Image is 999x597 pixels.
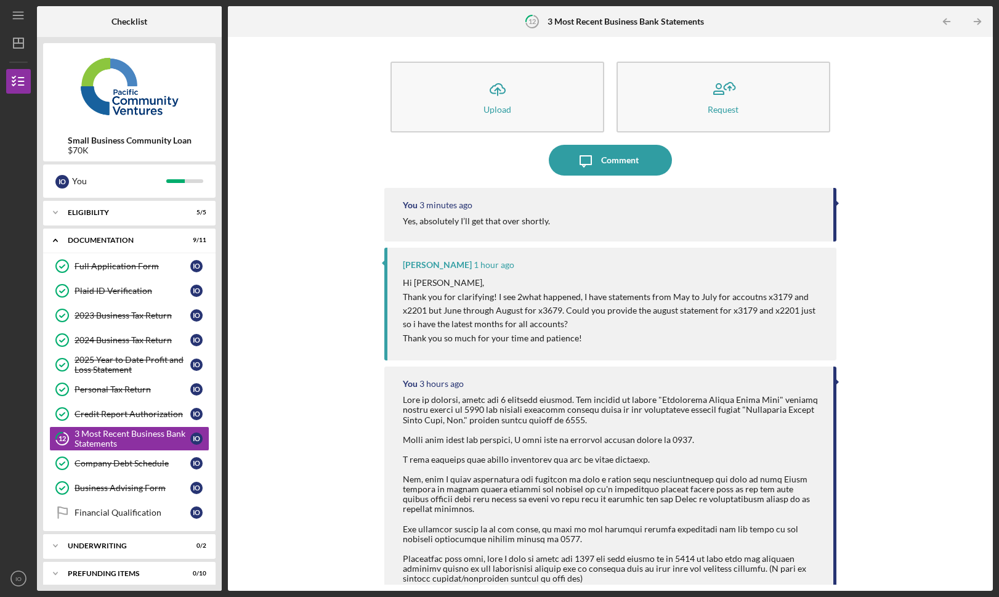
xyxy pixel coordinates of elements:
a: Business Advising FormIO [49,476,209,500]
button: Comment [549,145,672,176]
div: Credit Report Authorization [75,409,190,419]
div: Plaid ID Verification [75,286,190,296]
a: 2023 Business Tax ReturnIO [49,303,209,328]
div: 5 / 5 [184,209,206,216]
div: Financial Qualification [75,508,190,518]
a: 123 Most Recent Business Bank StatementsIO [49,426,209,451]
div: I O [190,482,203,494]
tspan: 12 [528,17,536,25]
time: 2025-09-17 23:04 [419,200,472,210]
div: Upload [483,105,511,114]
div: You [403,379,418,389]
div: I O [190,383,203,396]
div: Personal Tax Return [75,384,190,394]
div: 0 / 2 [184,542,206,550]
div: Full Application Form [75,261,190,271]
div: You [72,171,166,192]
img: Product logo [43,49,216,123]
tspan: 12 [59,435,66,443]
text: IO [15,575,22,582]
div: Prefunding Items [68,570,176,577]
div: I O [190,309,203,322]
div: $70K [68,145,192,155]
div: I O [190,359,203,371]
div: Yes, absolutely I’ll get that over shortly. [403,216,550,226]
div: Request [708,105,738,114]
div: 3 Most Recent Business Bank Statements [75,429,190,449]
div: I O [190,506,203,519]
a: 2025 Year to Date Profit and Loss StatementIO [49,352,209,377]
div: I O [190,408,203,420]
button: Request [617,62,830,132]
div: I O [55,175,69,189]
b: 3 Most Recent Business Bank Statements [548,17,704,26]
div: I O [190,285,203,297]
div: 2023 Business Tax Return [75,311,190,320]
div: Documentation [68,237,176,244]
div: Comment [601,145,639,176]
div: [PERSON_NAME] [403,260,472,270]
div: I O [190,260,203,272]
a: Plaid ID VerificationIO [49,278,209,303]
button: Upload [390,62,604,132]
div: I O [190,433,203,445]
div: Company Debt Schedule [75,458,190,468]
a: Full Application FormIO [49,254,209,278]
div: 2024 Business Tax Return [75,335,190,345]
p: Hi [PERSON_NAME], [403,276,823,290]
div: 0 / 10 [184,570,206,577]
a: Credit Report AuthorizationIO [49,402,209,426]
a: 2024 Business Tax ReturnIO [49,328,209,352]
a: Personal Tax ReturnIO [49,377,209,402]
a: Financial QualificationIO [49,500,209,525]
div: 2025 Year to Date Profit and Loss Statement [75,355,190,375]
div: I O [190,334,203,346]
div: Underwriting [68,542,176,550]
b: Checklist [111,17,147,26]
div: Business Advising Form [75,483,190,493]
time: 2025-09-17 19:58 [419,379,464,389]
p: Thank you for clarifying! I see 2what happened, I have statements from May to July for accoutns x... [403,290,823,331]
time: 2025-09-17 21:40 [474,260,514,270]
div: 9 / 11 [184,237,206,244]
p: Thank you so much for your time and patience! [403,331,823,345]
div: You [403,200,418,210]
div: I O [190,457,203,469]
a: Company Debt ScheduleIO [49,451,209,476]
b: Small Business Community Loan [68,136,192,145]
button: IO [6,566,31,591]
div: Eligibility [68,209,176,216]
